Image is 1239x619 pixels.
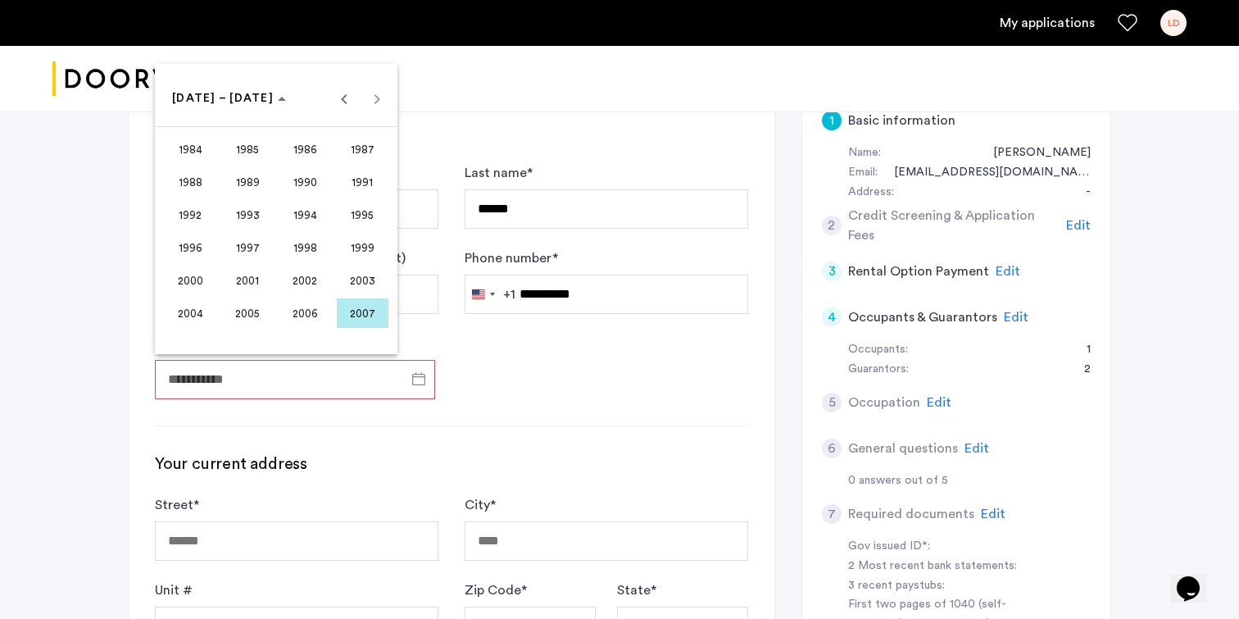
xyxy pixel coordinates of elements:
[276,133,334,166] button: 1986
[328,82,361,115] button: Previous 24 years
[279,233,331,262] span: 1998
[222,134,274,164] span: 1985
[334,198,391,231] button: 1995
[165,167,216,197] span: 1988
[165,200,216,230] span: 1992
[276,264,334,297] button: 2002
[222,167,274,197] span: 1989
[337,233,388,262] span: 1999
[276,297,334,330] button: 2006
[161,166,219,198] button: 1988
[222,298,274,328] span: 2005
[279,266,331,295] span: 2002
[166,84,293,113] button: Choose date
[161,198,219,231] button: 1992
[337,298,388,328] span: 2007
[161,133,219,166] button: 1984
[334,231,391,264] button: 1999
[165,298,216,328] span: 2004
[172,93,274,104] span: [DATE] – [DATE]
[276,231,334,264] button: 1998
[219,198,276,231] button: 1993
[337,266,388,295] span: 2003
[219,264,276,297] button: 2001
[279,200,331,230] span: 1994
[337,200,388,230] span: 1995
[219,297,276,330] button: 2005
[161,231,219,264] button: 1996
[219,166,276,198] button: 1989
[334,264,391,297] button: 2003
[161,264,219,297] button: 2000
[161,297,219,330] button: 2004
[276,166,334,198] button: 1990
[276,198,334,231] button: 1994
[279,167,331,197] span: 1990
[334,166,391,198] button: 1991
[279,134,331,164] span: 1986
[1170,553,1223,603] iframe: chat widget
[337,134,388,164] span: 1987
[222,266,274,295] span: 2001
[334,297,391,330] button: 2007
[334,133,391,166] button: 1987
[337,167,388,197] span: 1991
[279,298,331,328] span: 2006
[219,231,276,264] button: 1997
[219,133,276,166] button: 1985
[222,200,274,230] span: 1993
[165,134,216,164] span: 1984
[165,266,216,295] span: 2000
[222,233,274,262] span: 1997
[165,233,216,262] span: 1996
